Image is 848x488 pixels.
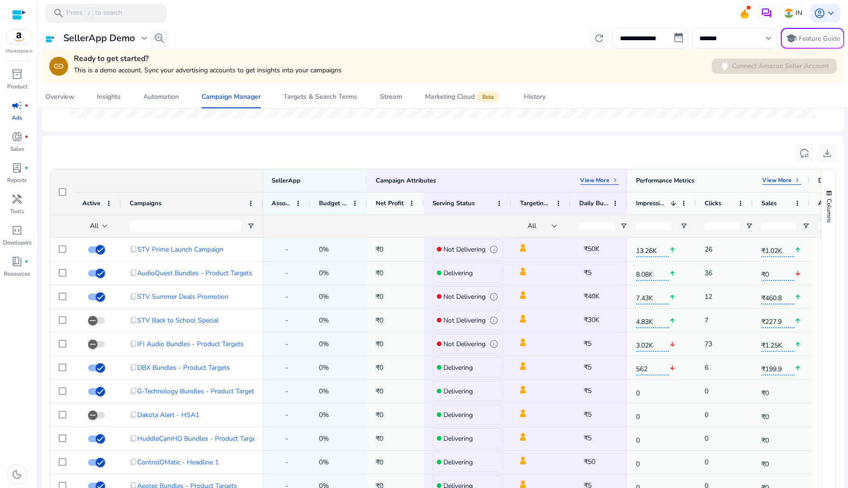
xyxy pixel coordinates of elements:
p: Not Delivering [443,287,486,306]
span: ₹0 [761,454,795,470]
span: expand_more [139,33,150,44]
p: This is a demo account. Sync your advertising accounts to get insights into your campaigns [74,65,342,75]
div: History [524,94,546,100]
span: keyboard_arrow_down [763,33,774,44]
span: Sales [761,199,777,208]
p: 12 [705,287,712,306]
div: - [272,263,302,283]
span: Targeting Type [520,199,552,208]
p: Press to search [66,8,122,18]
p: Delivering [443,429,473,448]
span: ₹0 [376,245,383,254]
p: 0 [705,429,708,448]
span: content_copy [130,340,137,348]
h3: SellerApp Demo [63,33,135,44]
button: Open Filter Menu [745,222,753,230]
span: info [489,292,498,301]
span: 0% [319,240,329,259]
p: 0 [705,453,708,472]
span: 0 [636,431,669,446]
span: ₹0 [761,407,795,422]
p: Delivering [443,405,473,425]
span: 0% [319,358,329,377]
span: ₹1.02K [761,241,795,257]
span: STV Back to School Special [137,311,219,330]
input: Campaigns Filter Input [130,220,241,232]
span: Budget Used [319,199,348,208]
mat-icon: arrow_upward [795,311,801,331]
span: ₹5 [584,410,592,419]
p: Ads [12,113,22,122]
span: ₹30K [584,315,600,324]
button: Open Filter Menu [620,222,627,230]
span: AudioQuest Bundles - Product Targets [137,263,252,283]
div: - [272,358,302,377]
span: SellerApp [272,176,300,185]
p: Delivering [443,263,473,283]
mat-icon: edit [617,242,629,256]
span: Beta [477,91,499,103]
img: in.svg [784,9,794,18]
p: View More [762,176,792,184]
span: lab_profile [11,162,23,174]
span: 0 [636,407,669,422]
div: - [272,287,302,306]
span: ControlOMatic - Headline 1 [137,453,219,472]
div: - [272,405,302,425]
span: ₹0 [376,410,383,419]
div: - [272,240,302,259]
span: G-Technology Bundles - Product Targets [137,382,257,401]
span: ₹199.9 [761,359,795,375]
mat-icon: edit [617,408,629,422]
span: Dakota Alert - HSA1 [137,405,199,425]
mat-icon: edit [617,360,629,375]
span: content_copy [130,387,137,395]
mat-icon: arrow_downward [669,335,676,354]
div: Campaign Attributes [376,176,436,185]
mat-icon: edit [617,313,629,327]
mat-icon: arrow_upward [795,240,801,260]
p: Product [7,82,27,91]
span: ₹0 [376,340,383,349]
span: fiber_manual_record [25,135,28,139]
span: content_copy [130,316,137,324]
span: ₹0 [376,458,383,467]
span: 13.26K [636,241,669,257]
p: 73 [705,334,712,354]
span: ACoS [818,199,834,208]
p: View More [580,176,609,184]
span: ₹5 [584,268,592,277]
p: Tools [10,207,24,216]
span: keyboard_arrow_down [825,8,837,19]
p: Not Delivering [443,240,486,259]
span: 8.08K [636,265,669,281]
span: info [489,316,498,325]
p: Developers [3,238,32,247]
span: content_copy [130,458,137,466]
span: ₹5 [584,434,592,443]
span: ₹50K [584,244,600,253]
span: search_insights [154,33,165,44]
span: fiber_manual_record [25,166,28,170]
span: 0% [319,311,329,330]
p: 0 [705,405,708,425]
div: - [272,311,302,330]
div: Marketing Cloud [425,93,501,101]
span: 0% [319,382,329,401]
span: ₹5 [584,386,592,395]
mat-icon: arrow_downward [669,358,676,378]
mat-icon: edit [617,266,629,280]
span: Columns [825,199,833,223]
span: ₹0 [376,269,383,278]
p: 26 [705,240,712,259]
span: ₹5 [584,339,592,348]
span: ₹40K [584,292,600,301]
span: DBX Bundles - Product Targets [137,358,230,377]
p: Delivering [443,358,473,377]
span: IFI Audio Bundles - Product Targets [137,334,244,354]
div: Automation [143,94,179,100]
span: ₹0 [376,387,383,396]
button: Open Filter Menu [247,222,255,230]
span: All [528,221,536,230]
mat-icon: edit [617,431,629,445]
